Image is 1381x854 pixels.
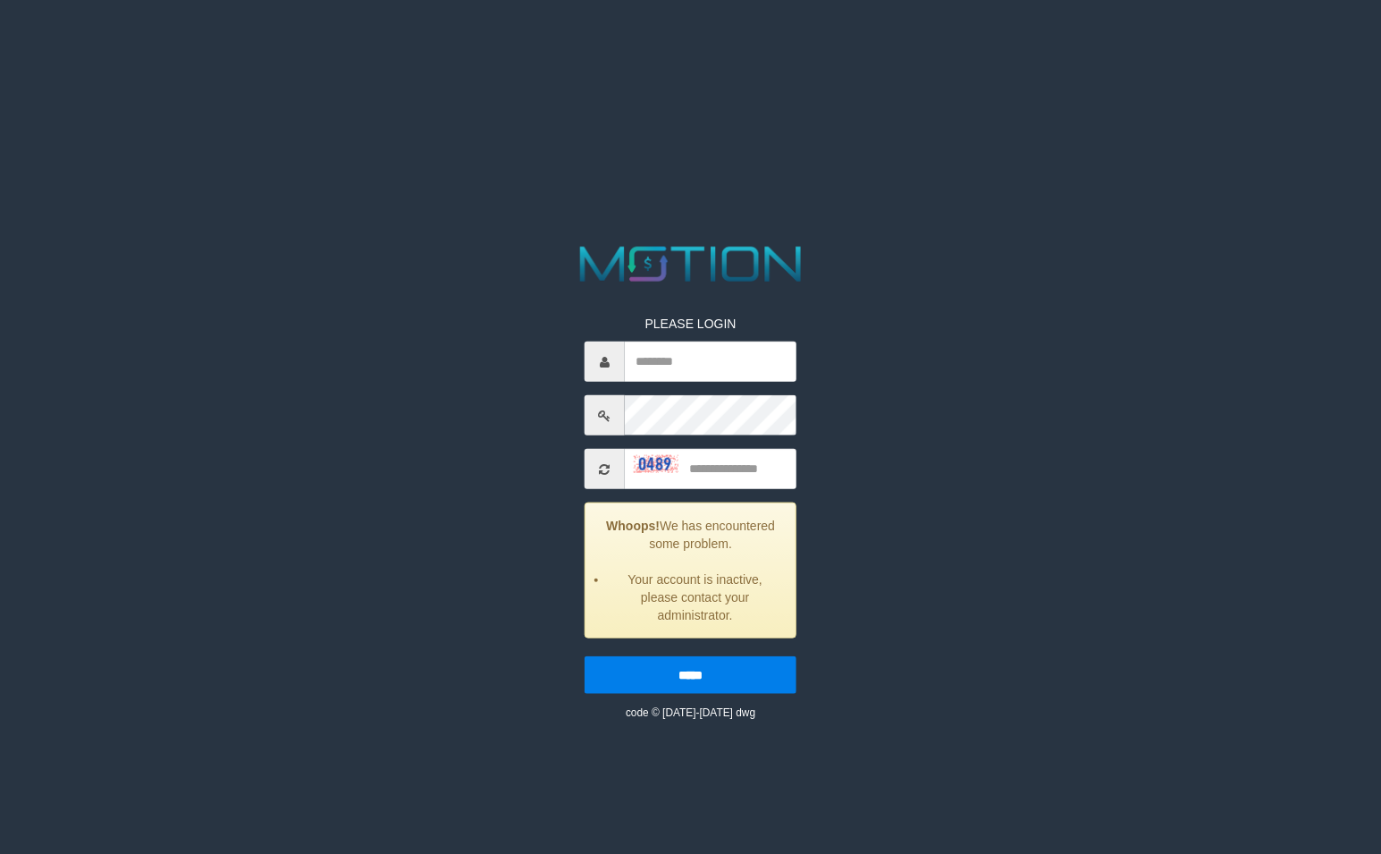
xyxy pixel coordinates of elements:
[606,519,660,533] strong: Whoops!
[585,315,796,333] p: PLEASE LOGIN
[585,503,796,638] div: We has encountered some problem.
[626,706,755,719] small: code © [DATE]-[DATE] dwg
[608,571,782,624] li: Your account is inactive, please contact your administrator.
[569,241,811,288] img: MOTION_logo.png
[634,454,678,472] img: captcha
